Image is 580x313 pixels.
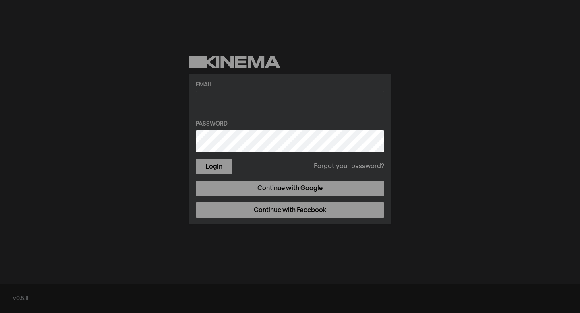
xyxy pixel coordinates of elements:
a: Forgot your password? [314,162,384,171]
label: Email [196,81,384,89]
div: v0.5.8 [13,294,567,303]
button: Login [196,159,232,174]
a: Continue with Google [196,181,384,196]
a: Continue with Facebook [196,202,384,218]
label: Password [196,120,384,128]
